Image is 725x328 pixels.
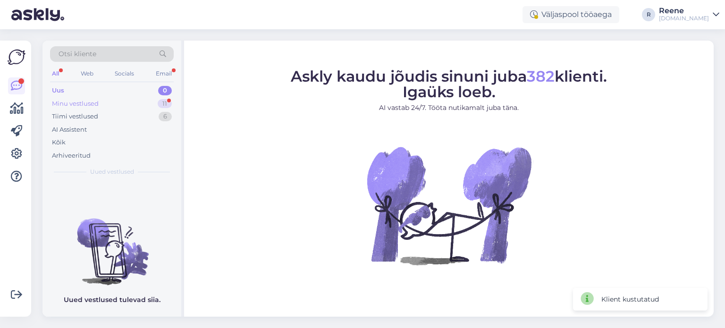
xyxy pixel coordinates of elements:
img: No chats [42,202,181,286]
span: Otsi kliente [59,49,96,59]
div: Klient kustutatud [601,294,659,304]
div: Arhiveeritud [52,151,91,160]
div: All [50,67,61,80]
div: 6 [159,112,172,121]
img: Askly Logo [8,48,25,66]
div: Reene [659,7,709,15]
div: Minu vestlused [52,99,99,109]
div: Web [79,67,95,80]
div: AI Assistent [52,125,87,135]
span: 382 [527,67,555,85]
div: 11 [158,99,172,109]
span: Uued vestlused [90,168,134,176]
div: Uus [52,86,64,95]
div: Väljaspool tööaega [523,6,619,23]
div: Kõik [52,138,66,147]
div: Tiimi vestlused [52,112,98,121]
a: Reene[DOMAIN_NAME] [659,7,719,22]
img: No Chat active [364,120,534,290]
div: [DOMAIN_NAME] [659,15,709,22]
div: Email [154,67,174,80]
p: Uued vestlused tulevad siia. [64,295,160,305]
div: Socials [113,67,136,80]
div: 0 [158,86,172,95]
div: R [642,8,655,21]
span: Askly kaudu jõudis sinuni juba klienti. Igaüks loeb. [291,67,607,101]
p: AI vastab 24/7. Tööta nutikamalt juba täna. [291,103,607,113]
